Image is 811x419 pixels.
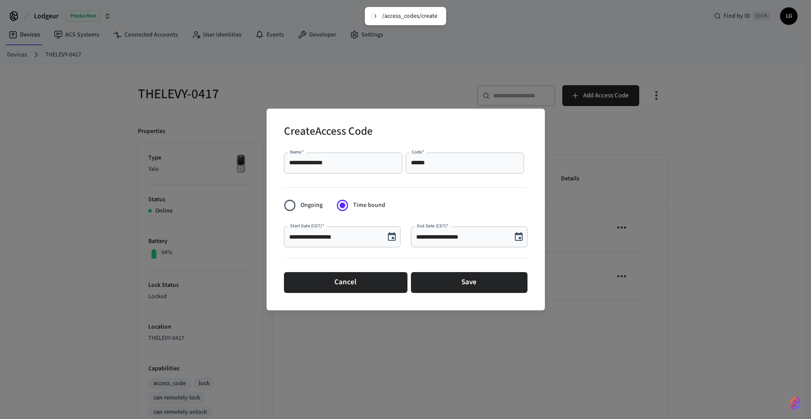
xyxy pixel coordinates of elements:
button: Cancel [284,272,407,293]
h2: Create Access Code [284,119,373,146]
label: Code [412,149,424,155]
span: Ongoing [300,201,323,210]
label: Name [290,149,304,155]
div: /access_codes/create [382,12,437,20]
img: SeamLogoGradient.69752ec5.svg [790,396,801,410]
button: Choose date, selected date is Sep 29, 2025 [383,228,400,246]
label: Start Date (CDT) [290,223,324,229]
label: End Date (CDT) [417,223,449,229]
button: Choose date, selected date is Oct 7, 2025 [510,228,527,246]
span: Time bound [353,201,385,210]
button: Save [411,272,527,293]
